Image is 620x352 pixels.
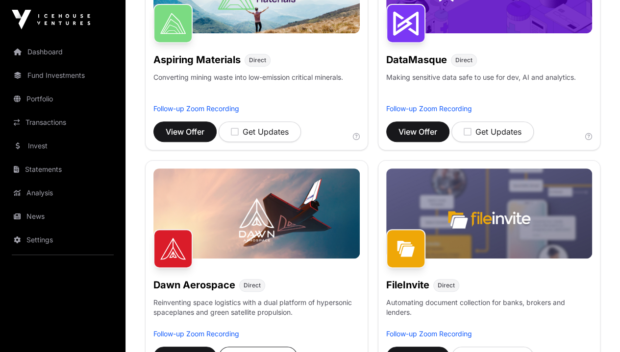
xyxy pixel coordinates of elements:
[398,126,437,138] span: View Offer
[153,298,360,329] p: Reinventing space logistics with a dual platform of hypersonic spaceplanes and green satellite pr...
[438,282,455,289] span: Direct
[153,121,217,142] button: View Offer
[153,229,193,268] img: Dawn Aerospace
[166,126,204,138] span: View Offer
[386,168,593,258] img: File-Invite-Banner.jpg
[153,168,360,258] img: Dawn-Banner.jpg
[386,229,425,268] img: FileInvite
[8,41,118,63] a: Dashboard
[455,56,472,64] span: Direct
[8,229,118,251] a: Settings
[386,53,447,67] h1: DataMasque
[386,72,576,104] p: Making sensitive data safe to use for dev, AI and analytics.
[8,112,118,133] a: Transactions
[386,104,472,113] a: Follow-up Zoom Recording
[153,53,241,67] h1: Aspiring Materials
[153,329,239,338] a: Follow-up Zoom Recording
[249,56,266,64] span: Direct
[571,305,620,352] iframe: Chat Widget
[153,72,343,104] p: Converting mining waste into low-emission critical minerals.
[8,135,118,157] a: Invest
[153,4,193,43] img: Aspiring Materials
[8,159,118,180] a: Statements
[386,4,425,43] img: DataMasque
[386,329,472,338] a: Follow-up Zoom Recording
[386,298,593,329] p: Automating document collection for banks, brokers and lenders.
[8,88,118,110] a: Portfolio
[244,282,261,289] span: Direct
[8,65,118,86] a: Fund Investments
[219,121,301,142] button: Get Updates
[12,10,90,29] img: Icehouse Ventures Logo
[451,121,534,142] button: Get Updates
[8,182,118,204] a: Analysis
[231,126,289,138] div: Get Updates
[8,206,118,227] a: News
[386,278,429,292] h1: FileInvite
[153,278,235,292] h1: Dawn Aerospace
[464,126,521,138] div: Get Updates
[386,121,449,142] button: View Offer
[153,104,239,113] a: Follow-up Zoom Recording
